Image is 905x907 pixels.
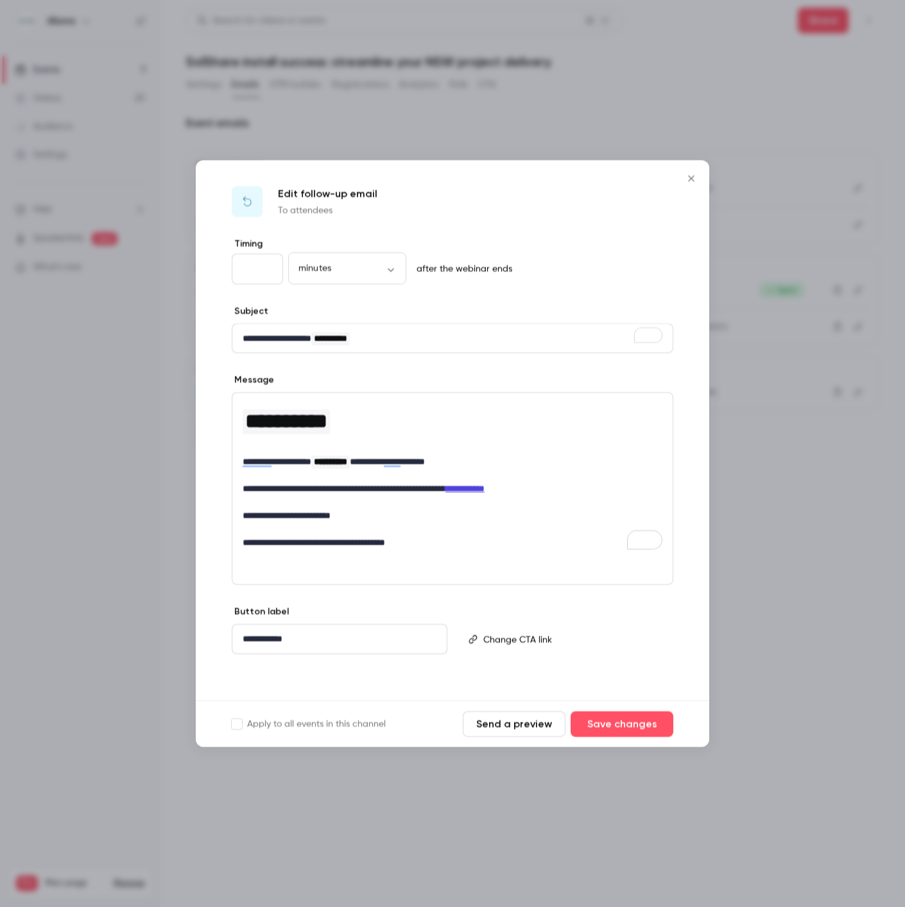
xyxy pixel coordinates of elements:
label: Subject [232,304,268,317]
div: To enrich screen reader interactions, please activate Accessibility in Grammarly extension settings [232,393,673,557]
p: To attendees [278,203,377,216]
div: minutes [288,262,406,275]
button: Save changes [571,711,673,737]
div: editor [232,393,673,557]
label: Message [232,374,274,386]
label: Apply to all events in this channel [232,718,386,730]
button: Send a preview [463,711,565,737]
div: editor [232,324,673,352]
label: Timing [232,237,673,250]
p: after the webinar ends [411,262,512,275]
div: editor [478,625,672,654]
div: To enrich screen reader interactions, please activate Accessibility in Grammarly extension settings [232,324,673,352]
button: Close [678,165,704,191]
div: editor [232,625,447,653]
p: Edit follow-up email [278,186,377,201]
label: Button label [232,605,289,618]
